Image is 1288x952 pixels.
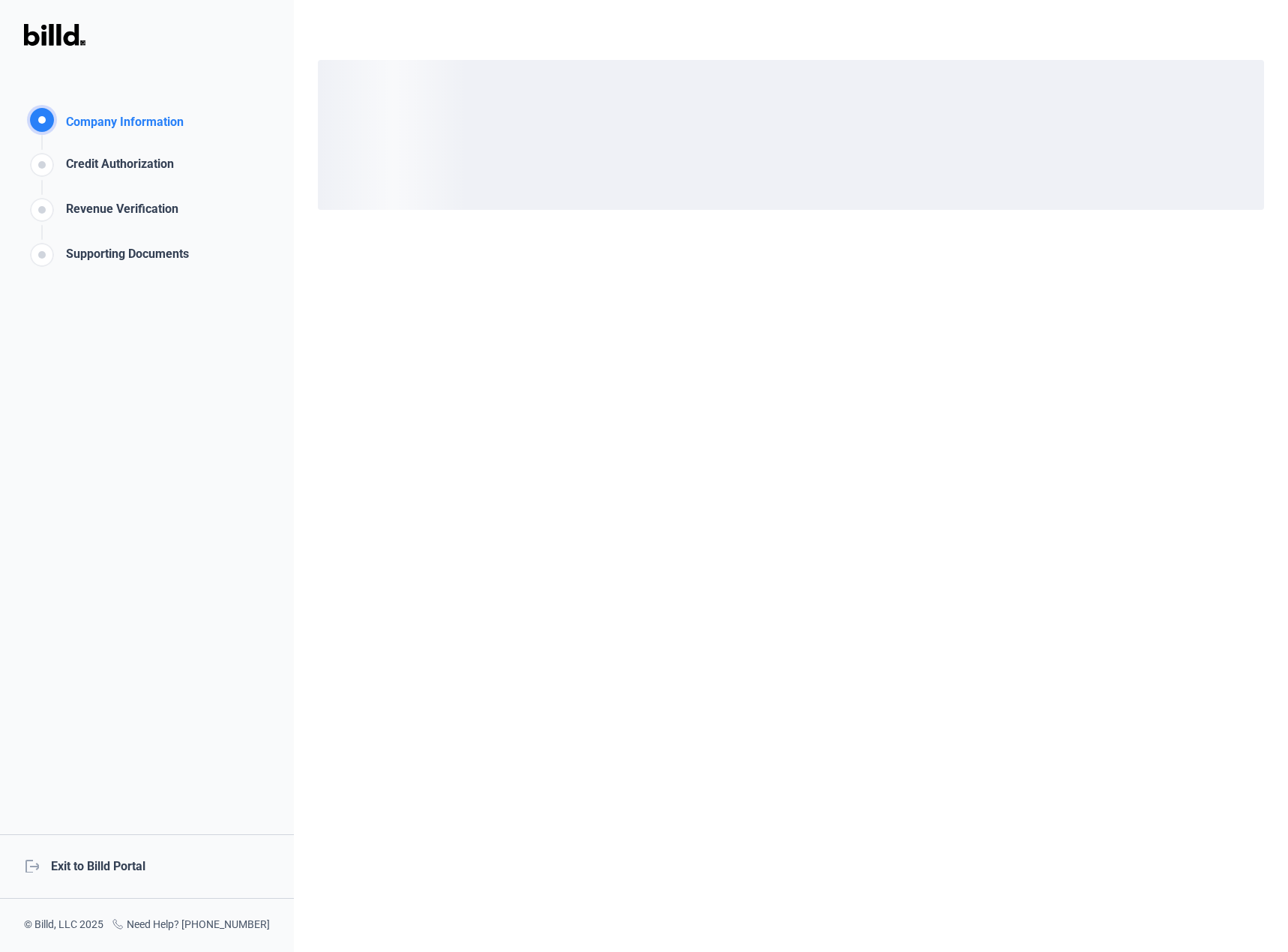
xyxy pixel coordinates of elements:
div: loading [318,60,1264,210]
div: © Billd, LLC 2025 [24,917,103,934]
div: Company Information [60,113,184,135]
mat-icon: logout [24,858,39,873]
div: Credit Authorization [60,155,174,180]
div: Need Help? [PHONE_NUMBER] [112,917,270,934]
div: Revenue Verification [60,200,178,225]
img: Billd Logo [24,24,85,46]
div: Supporting Documents [60,245,189,270]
